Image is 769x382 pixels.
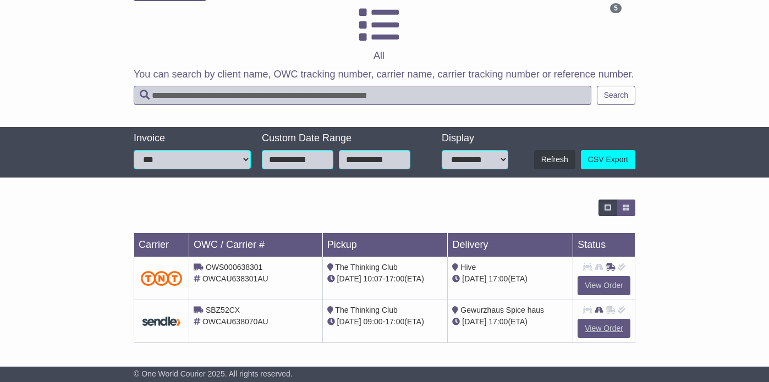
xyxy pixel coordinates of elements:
[452,273,568,285] div: (ETA)
[534,150,575,169] button: Refresh
[337,274,361,283] span: [DATE]
[442,132,509,145] div: Display
[578,276,630,295] a: View Order
[134,369,293,378] span: © One World Courier 2025. All rights reserved.
[141,271,182,286] img: TNT_Domestic.png
[597,86,635,105] button: Search
[488,317,508,326] span: 17:00
[385,317,404,326] span: 17:00
[202,317,268,326] span: OWCAU638070AU
[134,1,624,66] a: 5 All
[578,319,630,338] a: View Order
[189,232,323,257] td: OWC / Carrier #
[462,274,486,283] span: [DATE]
[335,306,397,314] span: The Thinking Club
[322,232,448,257] td: Pickup
[335,263,397,272] span: The Thinking Club
[206,306,240,314] span: SBZ52CX
[206,263,263,272] span: OWS000638301
[581,150,635,169] a: CSV Export
[141,315,182,327] img: GetCarrierServiceDarkLogo
[488,274,508,283] span: 17:00
[134,69,635,81] p: You can search by client name, OWC tracking number, carrier name, carrier tracking number or refe...
[134,132,251,145] div: Invoice
[134,232,189,257] td: Carrier
[573,232,635,257] td: Status
[448,232,573,257] td: Delivery
[452,316,568,328] div: (ETA)
[202,274,268,283] span: OWCAU638301AU
[337,317,361,326] span: [DATE]
[610,3,622,13] span: 5
[460,306,544,314] span: Gewurzhaus Spice haus
[262,132,422,145] div: Custom Date Range
[385,274,404,283] span: 17:00
[327,273,443,285] div: - (ETA)
[462,317,486,326] span: [DATE]
[327,316,443,328] div: - (ETA)
[364,274,383,283] span: 10:07
[364,317,383,326] span: 09:00
[460,263,476,272] span: Hive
